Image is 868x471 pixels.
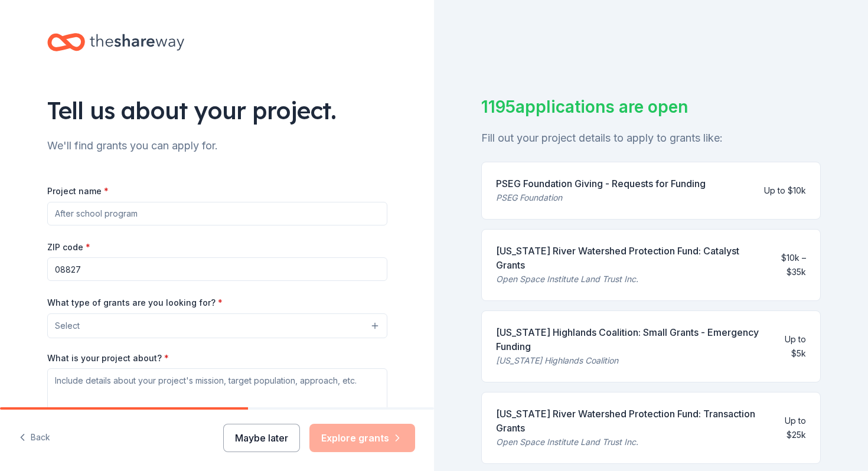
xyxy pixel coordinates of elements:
div: Up to $25k [767,414,806,442]
input: After school program [47,202,387,225]
div: Open Space Institute Land Trust Inc. [496,272,753,286]
label: Project name [47,185,109,197]
div: $10k – $35k [762,251,806,279]
label: What type of grants are you looking for? [47,297,223,309]
div: Open Space Institute Land Trust Inc. [496,435,758,449]
button: Maybe later [223,424,300,452]
button: Back [19,426,50,450]
div: Up to $5k [772,332,806,361]
div: Fill out your project details to apply to grants like: [481,129,821,148]
div: Up to $10k [764,184,806,198]
div: We'll find grants you can apply for. [47,136,387,155]
div: Tell us about your project. [47,94,387,127]
button: Select [47,313,387,338]
div: PSEG Foundation [496,191,706,205]
div: 1195 applications are open [481,94,821,119]
input: 12345 (U.S. only) [47,257,387,281]
label: ZIP code [47,241,90,253]
span: Select [55,319,80,333]
div: [US_STATE] River Watershed Protection Fund: Transaction Grants [496,407,758,435]
div: [US_STATE] Highlands Coalition [496,354,762,368]
div: [US_STATE] Highlands Coalition: Small Grants - Emergency Funding [496,325,762,354]
label: What is your project about? [47,352,169,364]
div: [US_STATE] River Watershed Protection Fund: Catalyst Grants [496,244,753,272]
div: PSEG Foundation Giving - Requests for Funding [496,176,706,191]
